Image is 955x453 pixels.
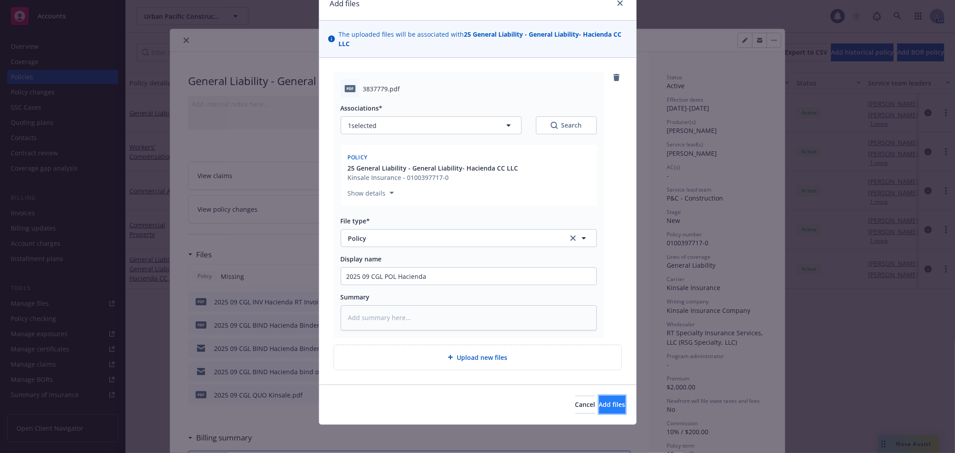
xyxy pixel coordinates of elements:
span: Cancel [575,400,595,409]
span: Upload new files [457,353,507,362]
button: Cancel [575,396,595,414]
button: Add files [599,396,625,414]
div: Upload new files [334,345,622,370]
span: Summary [341,293,370,301]
input: Add display name here... [341,268,596,285]
span: Add files [599,400,625,409]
